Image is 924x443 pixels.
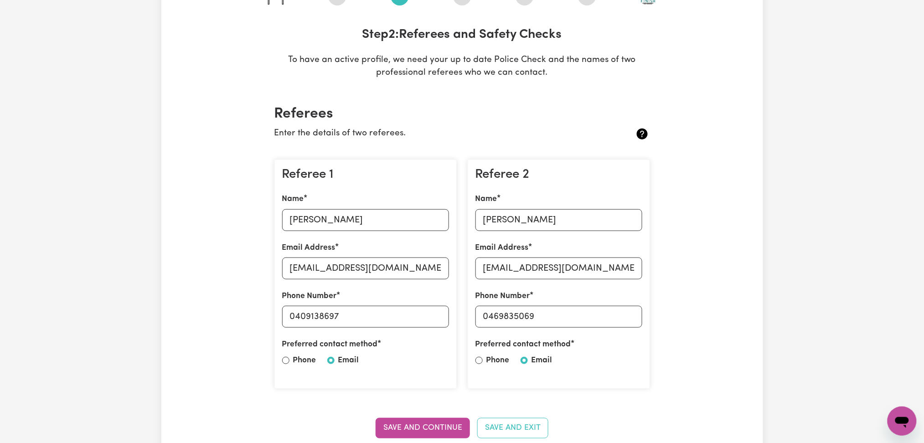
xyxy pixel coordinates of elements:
h2: Referees [274,105,650,123]
label: Phone [486,355,510,366]
label: Email Address [475,242,529,254]
label: Phone Number [475,290,530,302]
h3: Referee 2 [475,167,642,183]
p: Enter the details of two referees. [274,127,588,140]
label: Email [338,355,359,366]
h3: Step 2 : Referees and Safety Checks [267,27,657,43]
button: Save and Exit [477,418,548,438]
label: Name [282,193,304,205]
label: Phone [293,355,316,366]
iframe: Button to launch messaging window [888,407,917,436]
label: Email Address [282,242,336,254]
p: To have an active profile, we need your up to date Police Check and the names of two professional... [267,54,657,80]
label: Email [532,355,552,366]
label: Phone Number [282,290,337,302]
label: Preferred contact method [475,339,571,350]
label: Name [475,193,497,205]
label: Preferred contact method [282,339,378,350]
button: Save and Continue [376,418,470,438]
h3: Referee 1 [282,167,449,183]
